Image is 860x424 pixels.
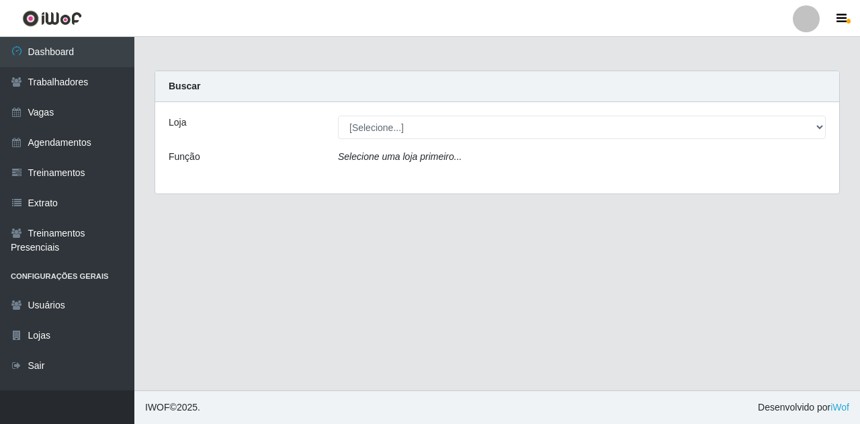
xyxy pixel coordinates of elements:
[145,400,200,415] span: © 2025 .
[169,116,186,130] label: Loja
[758,400,849,415] span: Desenvolvido por
[22,10,82,27] img: CoreUI Logo
[145,402,170,413] span: IWOF
[830,402,849,413] a: iWof
[169,81,200,91] strong: Buscar
[169,150,200,164] label: Função
[338,151,462,162] i: Selecione uma loja primeiro...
